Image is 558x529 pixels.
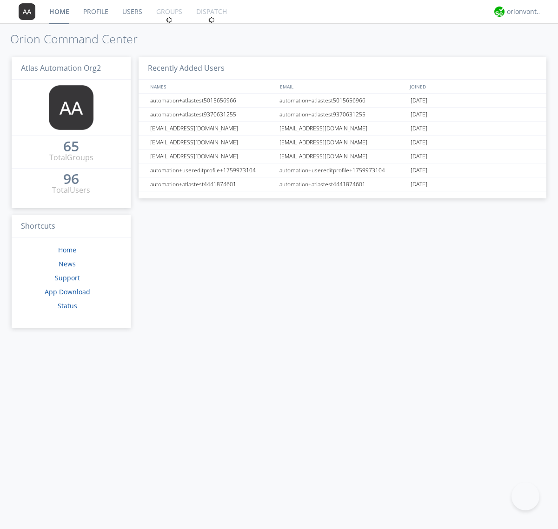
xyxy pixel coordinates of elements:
a: Support [55,273,80,282]
span: [DATE] [411,149,427,163]
a: automation+atlastest9370631255automation+atlastest9370631255[DATE] [139,108,546,122]
div: [EMAIL_ADDRESS][DOMAIN_NAME] [277,149,408,163]
div: [EMAIL_ADDRESS][DOMAIN_NAME] [148,136,277,149]
div: 96 [63,174,79,183]
a: [EMAIL_ADDRESS][DOMAIN_NAME][EMAIL_ADDRESS][DOMAIN_NAME][DATE] [139,122,546,136]
span: [DATE] [411,94,427,108]
a: App Download [45,287,90,296]
a: 96 [63,174,79,185]
span: [DATE] [411,122,427,136]
div: automation+usereditprofile+1759973104 [148,163,277,177]
div: orionvontas+atlas+automation+org2 [507,7,542,16]
div: automation+atlastest9370631255 [148,108,277,121]
div: [EMAIL_ADDRESS][DOMAIN_NAME] [148,122,277,135]
div: [EMAIL_ADDRESS][DOMAIN_NAME] [148,149,277,163]
div: [EMAIL_ADDRESS][DOMAIN_NAME] [277,122,408,135]
a: Status [58,301,77,310]
span: [DATE] [411,163,427,177]
a: News [59,259,76,268]
img: spin.svg [208,17,215,23]
a: 65 [63,142,79,152]
div: automation+atlastest4441874601 [277,177,408,191]
span: [DATE] [411,108,427,122]
div: NAMES [148,80,275,93]
img: spin.svg [166,17,173,23]
span: Atlas Automation Org2 [21,63,101,73]
div: 65 [63,142,79,151]
div: automation+atlastest5015656966 [148,94,277,107]
div: automation+atlastest9370631255 [277,108,408,121]
div: automation+atlastest4441874601 [148,177,277,191]
span: [DATE] [411,136,427,149]
div: Total Users [52,185,90,196]
img: 373638.png [19,3,35,20]
a: [EMAIL_ADDRESS][DOMAIN_NAME][EMAIL_ADDRESS][DOMAIN_NAME][DATE] [139,149,546,163]
a: Home [58,245,76,254]
img: 373638.png [49,85,93,130]
div: JOINED [407,80,538,93]
div: automation+atlastest5015656966 [277,94,408,107]
div: Total Groups [49,152,93,163]
div: EMAIL [278,80,407,93]
h3: Recently Added Users [139,57,546,80]
a: automation+atlastest5015656966automation+atlastest5015656966[DATE] [139,94,546,108]
span: [DATE] [411,177,427,191]
h3: Shortcuts [12,215,131,238]
a: automation+atlastest4441874601automation+atlastest4441874601[DATE] [139,177,546,191]
img: 29d36aed6fa347d5a1537e7736e6aa13 [494,7,505,17]
a: [EMAIL_ADDRESS][DOMAIN_NAME][EMAIL_ADDRESS][DOMAIN_NAME][DATE] [139,136,546,149]
div: [EMAIL_ADDRESS][DOMAIN_NAME] [277,136,408,149]
a: automation+usereditprofile+1759973104automation+usereditprofile+1759973104[DATE] [139,163,546,177]
iframe: Toggle Customer Support [511,482,539,510]
div: automation+usereditprofile+1759973104 [277,163,408,177]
